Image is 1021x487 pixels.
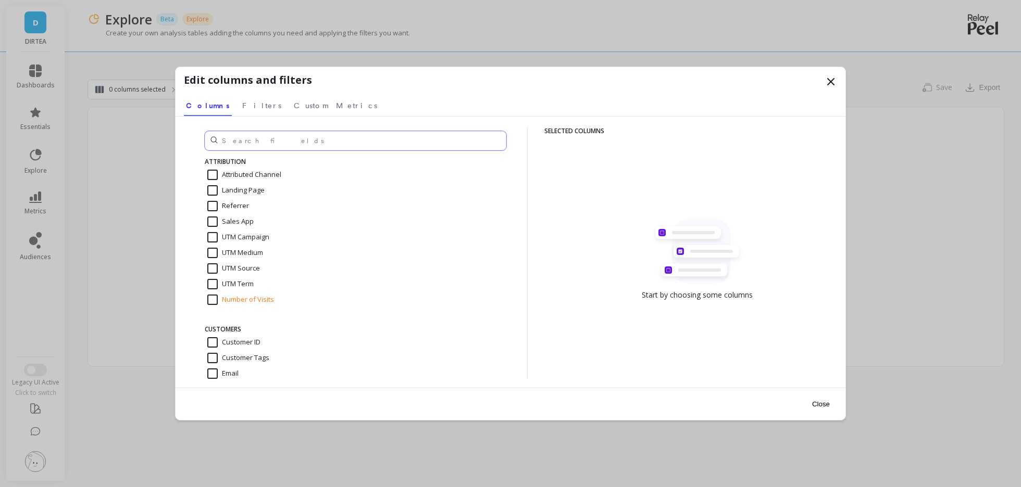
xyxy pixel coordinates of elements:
span: Referrer [207,201,249,211]
span: UTM Term [207,279,254,289]
span: Start by choosing some columns [642,290,753,300]
span: Email [207,368,239,379]
nav: Tabs [184,92,837,116]
span: Sales App [207,216,254,227]
span: CUSTOMERS [205,325,241,334]
span: Attributed Channel [207,170,281,180]
span: Customer Tags [207,353,269,363]
span: UTM Source [207,263,260,274]
input: Search fields [205,131,506,150]
span: Landing Page [207,185,265,196]
span: Number of Visits [207,294,274,305]
span: SELECTED COLUMNS [544,127,850,135]
button: Close [809,392,833,416]
span: ATTRIBUTION [205,157,246,166]
span: UTM Medium [207,248,263,258]
span: UTM Campaign [207,232,269,242]
h1: Edit columns and filters [184,72,312,88]
span: Filters [242,100,281,111]
span: Columns [186,100,230,111]
span: Customer ID [207,337,260,348]
span: Custom Metrics [294,100,377,111]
